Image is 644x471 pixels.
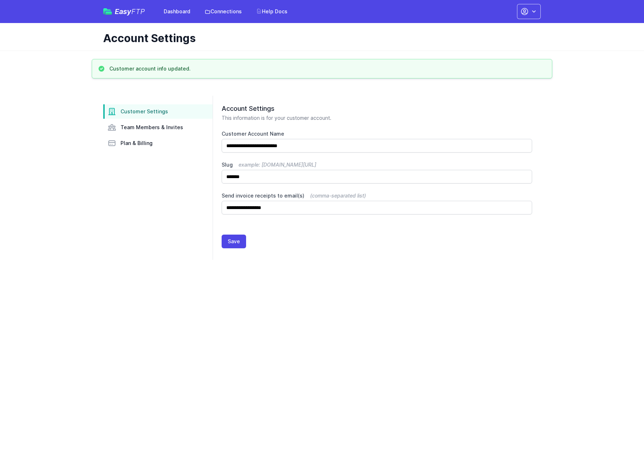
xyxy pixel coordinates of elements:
[109,65,191,72] h3: Customer account info updated.
[222,114,532,122] p: This information is for your customer account.
[103,8,145,15] a: EasyFTP
[222,130,532,137] label: Customer Account Name
[252,5,292,18] a: Help Docs
[222,192,532,199] label: Send invoice receipts to email(s)
[159,5,195,18] a: Dashboard
[121,108,168,115] span: Customer Settings
[121,140,153,147] span: Plan & Billing
[121,124,183,131] span: Team Members & Invites
[222,104,532,113] h2: Account Settings
[200,5,246,18] a: Connections
[310,193,366,199] span: (comma-separated list)
[115,8,145,15] span: Easy
[103,8,112,15] img: easyftp_logo.png
[239,162,316,168] span: example: [DOMAIN_NAME][URL]
[103,104,213,119] a: Customer Settings
[222,161,532,168] label: Slug
[131,7,145,16] span: FTP
[222,235,246,248] button: Save
[103,120,213,135] a: Team Members & Invites
[103,136,213,150] a: Plan & Billing
[103,32,535,45] h1: Account Settings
